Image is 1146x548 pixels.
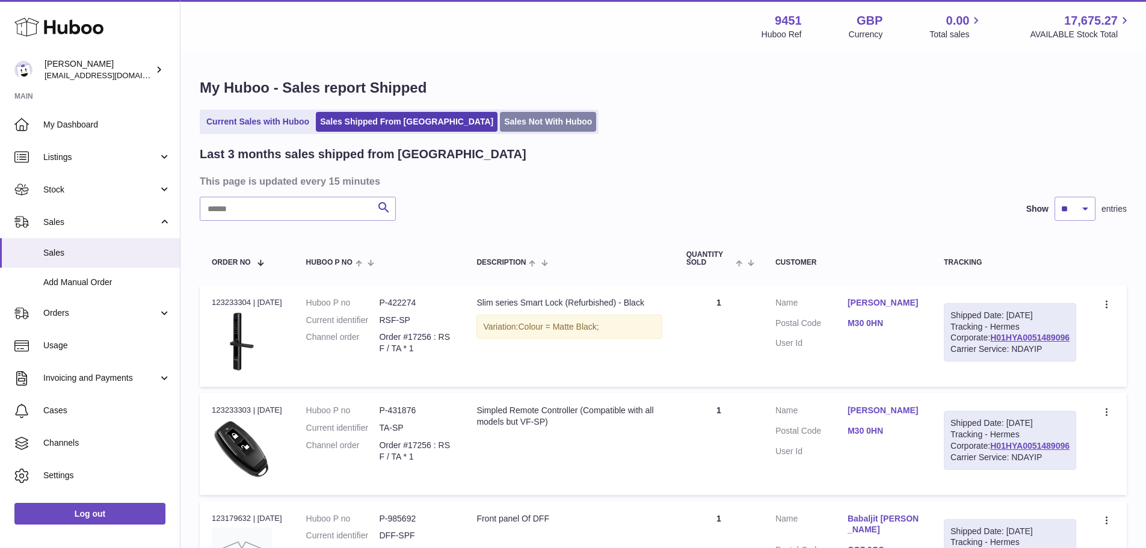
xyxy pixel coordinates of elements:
[43,277,171,288] span: Add Manual Order
[379,331,452,354] dd: Order #17256 : RSF / TA * 1
[43,437,171,449] span: Channels
[775,318,848,332] dt: Postal Code
[43,119,171,131] span: My Dashboard
[379,513,452,525] dd: P-985692
[43,307,158,319] span: Orders
[950,310,1070,321] div: Shipped Date: [DATE]
[43,247,171,259] span: Sales
[379,440,452,463] dd: Order #17256 : RSF / TA * 1
[775,513,848,539] dt: Name
[1030,29,1132,40] span: AVAILABLE Stock Total
[518,322,599,331] span: Colour = Matte Black;
[674,285,763,387] td: 1
[775,337,848,349] dt: User Id
[379,315,452,326] dd: RSF-SP
[200,146,526,162] h2: Last 3 months sales shipped from [GEOGRAPHIC_DATA]
[43,340,171,351] span: Usage
[1026,203,1049,215] label: Show
[306,422,380,434] dt: Current identifier
[775,297,848,312] dt: Name
[379,530,452,541] dd: DFF-SPF
[212,405,282,416] div: 123233303 | [DATE]
[762,29,802,40] div: Huboo Ref
[775,446,848,457] dt: User Id
[950,343,1070,355] div: Carrier Service: NDAYIP
[212,259,251,266] span: Order No
[476,315,662,339] div: Variation:
[929,13,983,40] a: 0.00 Total sales
[306,315,380,326] dt: Current identifier
[944,259,1076,266] div: Tracking
[306,331,380,354] dt: Channel order
[306,513,380,525] dt: Huboo P no
[686,251,733,266] span: Quantity Sold
[306,530,380,541] dt: Current identifier
[306,440,380,463] dt: Channel order
[200,78,1127,97] h1: My Huboo - Sales report Shipped
[950,452,1070,463] div: Carrier Service: NDAYIP
[45,58,153,81] div: [PERSON_NAME]
[950,417,1070,429] div: Shipped Date: [DATE]
[212,297,282,308] div: 123233304 | [DATE]
[379,297,452,309] dd: P-422274
[316,112,498,132] a: Sales Shipped From [GEOGRAPHIC_DATA]
[1064,13,1118,29] span: 17,675.27
[379,405,452,416] dd: P-431876
[946,13,970,29] span: 0.00
[848,425,920,437] a: M30 0HN
[379,422,452,434] dd: TA-SP
[43,184,158,195] span: Stock
[476,259,526,266] span: Description
[43,217,158,228] span: Sales
[848,513,920,536] a: Babaljit [PERSON_NAME]
[1101,203,1127,215] span: entries
[43,372,158,384] span: Invoicing and Payments
[476,405,662,428] div: Simpled Remote Controller (Compatible with all models but VF-SP)
[43,405,171,416] span: Cases
[306,405,380,416] dt: Huboo P no
[1030,13,1132,40] a: 17,675.27 AVAILABLE Stock Total
[849,29,883,40] div: Currency
[775,425,848,440] dt: Postal Code
[775,13,802,29] strong: 9451
[43,152,158,163] span: Listings
[212,513,282,524] div: 123179632 | [DATE]
[500,112,596,132] a: Sales Not With Huboo
[990,333,1070,342] a: H01HYA0051489096
[476,513,662,525] div: Front panel Of DFF
[848,405,920,416] a: [PERSON_NAME]
[990,441,1070,451] a: H01HYA0051489096
[14,503,165,525] a: Log out
[775,405,848,419] dt: Name
[848,297,920,309] a: [PERSON_NAME]
[775,259,920,266] div: Customer
[202,112,313,132] a: Current Sales with Huboo
[848,318,920,329] a: M30 0HN
[674,393,763,494] td: 1
[306,297,380,309] dt: Huboo P no
[944,411,1076,470] div: Tracking - Hermes Corporate:
[476,297,662,309] div: Slim series Smart Lock (Refurbished) - Black
[950,526,1070,537] div: Shipped Date: [DATE]
[306,259,353,266] span: Huboo P no
[45,70,177,80] span: [EMAIL_ADDRESS][DOMAIN_NAME]
[43,470,171,481] span: Settings
[944,303,1076,362] div: Tracking - Hermes Corporate:
[929,29,983,40] span: Total sales
[857,13,883,29] strong: GBP
[212,312,272,372] img: SF-featured-image-1.png
[212,420,272,480] img: TA-featured-image.png
[200,174,1124,188] h3: This page is updated every 15 minutes
[14,61,32,79] img: internalAdmin-9451@internal.huboo.com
